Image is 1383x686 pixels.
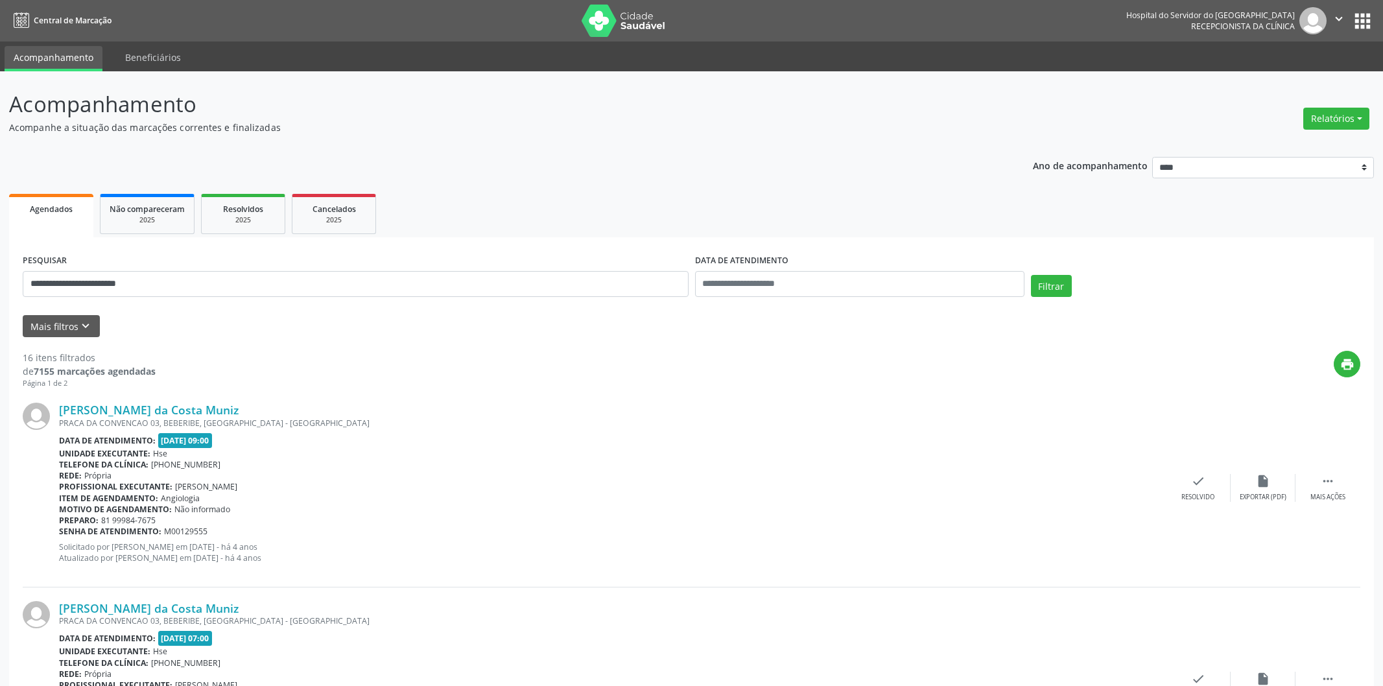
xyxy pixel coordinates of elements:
b: Unidade executante: [59,448,150,459]
div: 16 itens filtrados [23,351,156,364]
a: Acompanhamento [5,46,102,71]
span: Agendados [30,204,73,215]
b: Motivo de agendamento: [59,504,172,515]
i:  [1321,672,1335,686]
a: [PERSON_NAME] da Costa Muniz [59,403,239,417]
button: print [1334,351,1360,377]
i: check [1191,474,1205,488]
i: check [1191,672,1205,686]
p: Ano de acompanhamento [1033,157,1148,173]
b: Rede: [59,470,82,481]
div: Resolvido [1181,493,1214,502]
label: PESQUISAR [23,251,67,271]
button: apps [1351,10,1374,32]
i:  [1321,474,1335,488]
span: [DATE] 07:00 [158,631,213,646]
i: insert_drive_file [1256,474,1270,488]
b: Data de atendimento: [59,435,156,446]
span: M00129555 [164,526,207,537]
span: Própria [84,668,112,680]
span: Cancelados [313,204,356,215]
b: Preparo: [59,515,99,526]
span: Resolvidos [223,204,263,215]
div: 2025 [211,215,276,225]
div: Exportar (PDF) [1240,493,1286,502]
span: [PERSON_NAME] [175,481,237,492]
span: 81 99984-7675 [101,515,156,526]
b: Telefone da clínica: [59,657,148,668]
img: img [23,601,50,628]
div: Mais ações [1310,493,1345,502]
p: Acompanhamento [9,88,965,121]
b: Data de atendimento: [59,633,156,644]
strong: 7155 marcações agendadas [34,365,156,377]
div: Hospital do Servidor do [GEOGRAPHIC_DATA] [1126,10,1295,21]
p: Solicitado por [PERSON_NAME] em [DATE] - há 4 anos Atualizado por [PERSON_NAME] em [DATE] - há 4 ... [59,541,1166,563]
b: Rede: [59,668,82,680]
span: Central de Marcação [34,15,112,26]
label: DATA DE ATENDIMENTO [695,251,788,271]
span: [DATE] 09:00 [158,433,213,448]
button: Relatórios [1303,108,1369,130]
span: Própria [84,470,112,481]
a: [PERSON_NAME] da Costa Muniz [59,601,239,615]
b: Profissional executante: [59,481,172,492]
i:  [1332,12,1346,26]
button: Filtrar [1031,275,1072,297]
span: Hse [153,646,167,657]
div: de [23,364,156,378]
span: [PHONE_NUMBER] [151,459,220,470]
a: Beneficiários [116,46,190,69]
div: PRACA DA CONVENCAO 03, BEBERIBE, [GEOGRAPHIC_DATA] - [GEOGRAPHIC_DATA] [59,615,1166,626]
div: 2025 [301,215,366,225]
p: Acompanhe a situação das marcações correntes e finalizadas [9,121,965,134]
div: PRACA DA CONVENCAO 03, BEBERIBE, [GEOGRAPHIC_DATA] - [GEOGRAPHIC_DATA] [59,418,1166,429]
span: Recepcionista da clínica [1191,21,1295,32]
i: print [1340,357,1354,372]
b: Senha de atendimento: [59,526,161,537]
span: Angiologia [161,493,200,504]
i: keyboard_arrow_down [78,319,93,333]
div: 2025 [110,215,185,225]
span: Não compareceram [110,204,185,215]
button:  [1327,7,1351,34]
b: Unidade executante: [59,646,150,657]
span: Hse [153,448,167,459]
img: img [1299,7,1327,34]
button: Mais filtroskeyboard_arrow_down [23,315,100,338]
b: Telefone da clínica: [59,459,148,470]
i: insert_drive_file [1256,672,1270,686]
a: Central de Marcação [9,10,112,31]
b: Item de agendamento: [59,493,158,504]
span: Não informado [174,504,230,515]
span: [PHONE_NUMBER] [151,657,220,668]
img: img [23,403,50,430]
div: Página 1 de 2 [23,378,156,389]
